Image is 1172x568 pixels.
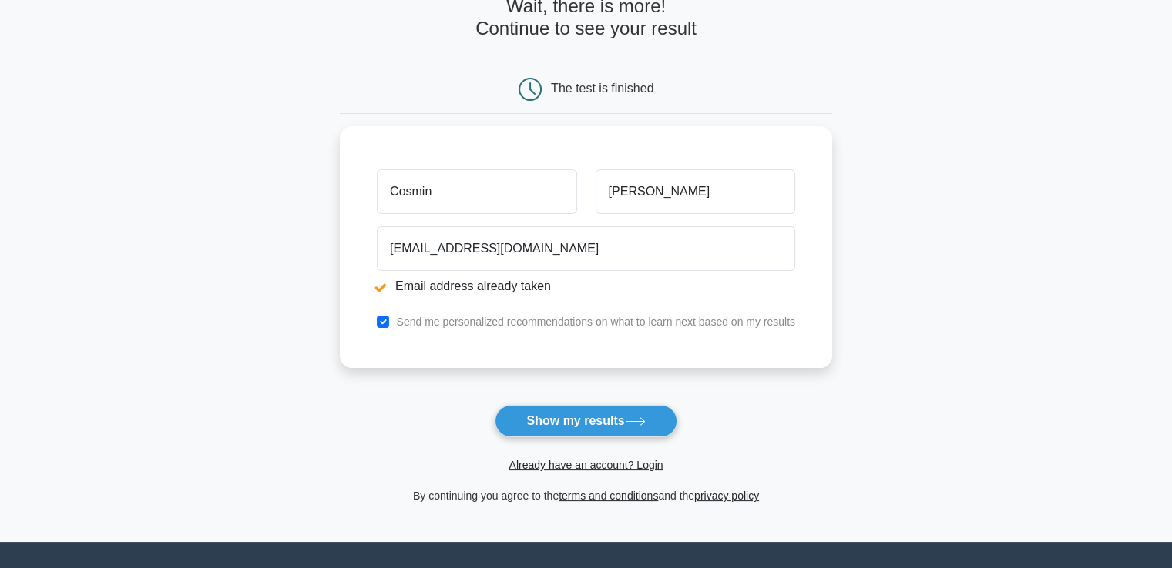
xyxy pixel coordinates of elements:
input: Last name [596,169,795,214]
input: First name [377,169,576,214]
div: The test is finished [551,82,653,95]
button: Show my results [495,405,677,437]
label: Send me personalized recommendations on what to learn next based on my results [396,316,795,328]
div: By continuing you agree to the and the [331,486,841,505]
li: Email address already taken [377,277,795,296]
a: privacy policy [694,489,759,502]
a: terms and conditions [559,489,658,502]
a: Already have an account? Login [509,459,663,471]
input: Email [377,226,795,271]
